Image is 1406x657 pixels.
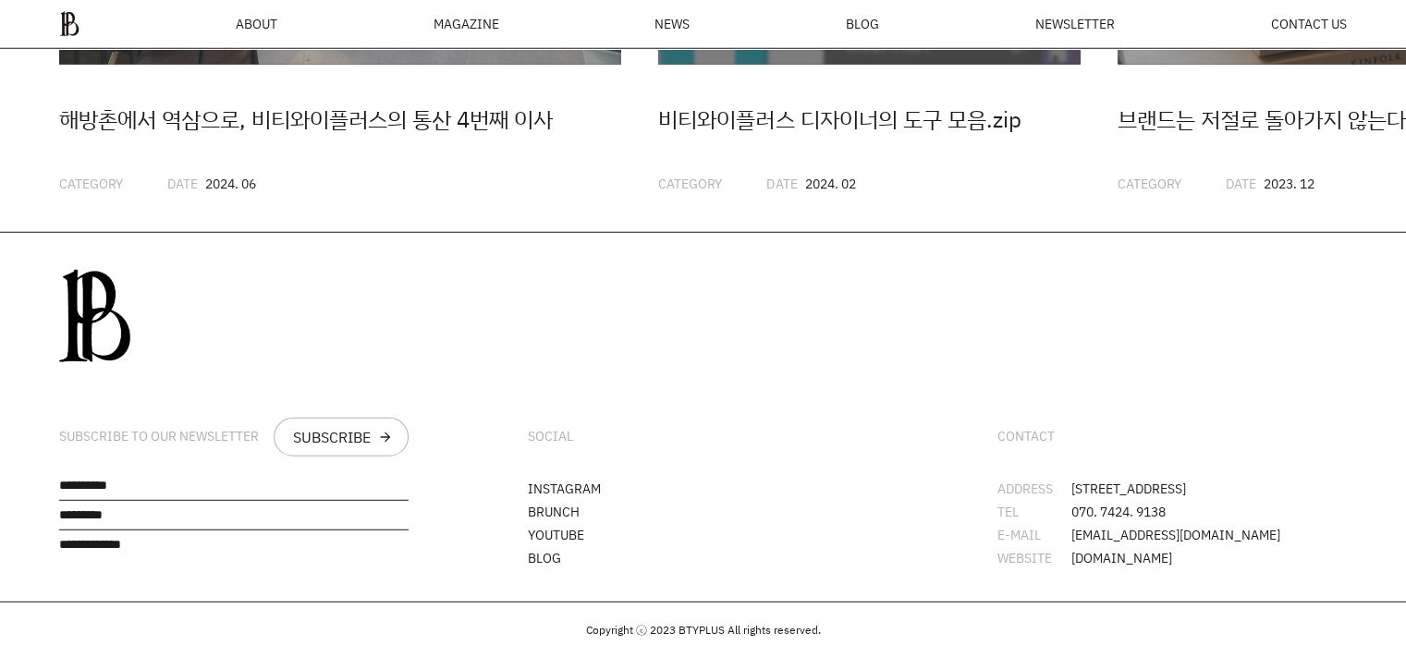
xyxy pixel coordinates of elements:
[59,102,621,137] div: 해방촌에서 역삼으로, 비티와이플러스의 통산 4번째 이사
[236,18,277,30] a: ABOUT
[1071,505,1166,518] span: 070. 7424. 9138
[1118,175,1181,192] span: CATEGORY
[528,503,580,520] a: BRUNCH
[528,549,561,566] a: BLOG
[1035,18,1115,30] a: NEWSLETTER
[528,526,584,543] a: YOUTUBE
[997,505,1071,518] div: TEL
[205,175,256,192] span: 2024. 06
[1264,175,1314,192] span: 2023. 12
[997,552,1071,565] div: WEBSITE
[59,175,123,192] span: CATEGORY
[59,270,130,362] img: 0afca24db3087.png
[433,18,498,30] div: MAGAZINE
[528,480,601,497] a: INSTAGRAM
[1071,552,1172,565] span: [DOMAIN_NAME]
[378,430,393,444] div: arrow_forward
[59,429,259,444] div: SUBSCRIBE TO OUR NEWSLETTER
[59,11,79,37] img: ba379d5522eb3.png
[1071,529,1280,541] span: [EMAIL_ADDRESS][DOMAIN_NAME]
[658,175,722,192] span: CATEGORY
[997,482,1071,495] div: ADDRESS
[1226,175,1256,192] span: DATE
[293,430,371,444] div: SUBSCRIBE
[804,175,855,192] span: 2024. 02
[1271,18,1347,30] a: CONTACT US
[654,18,690,30] a: NEWS
[528,429,573,444] div: SOCIAL
[997,529,1071,541] div: E-MAIL
[846,18,879,30] a: BLOG
[658,102,1080,137] div: 비티와이플러스 디자이너의 도구 모음.zip
[997,429,1055,444] div: CONTACT
[997,482,1347,495] li: [STREET_ADDRESS]
[167,175,198,192] span: DATE
[766,175,797,192] span: DATE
